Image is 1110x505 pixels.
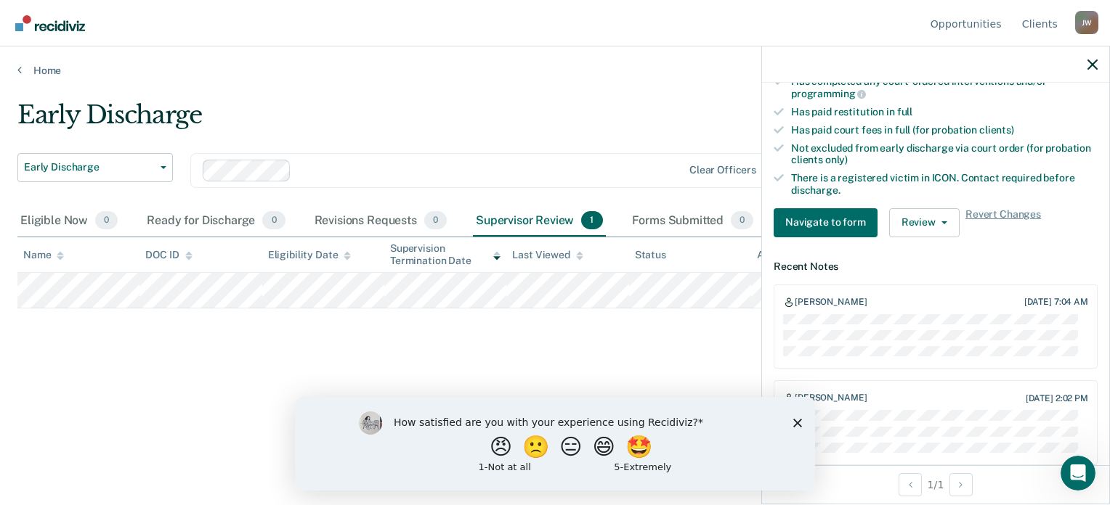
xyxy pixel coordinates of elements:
[762,465,1109,504] div: 1 / 1
[145,249,192,261] div: DOC ID
[17,100,850,141] div: Early Discharge
[774,208,883,237] a: Navigate to form link
[1075,11,1098,34] button: Profile dropdown button
[689,164,756,176] div: Clear officers
[629,205,757,237] div: Forms Submitted
[473,205,606,237] div: Supervisor Review
[795,297,867,308] div: [PERSON_NAME]
[1024,297,1088,307] div: [DATE] 7:04 AM
[1075,11,1098,34] div: J W
[795,393,867,404] div: [PERSON_NAME]
[979,124,1014,136] span: clients)
[295,397,815,490] iframe: Survey by Kim from Recidiviz
[144,205,288,237] div: Ready for Discharge
[1061,456,1095,490] iframe: Intercom live chat
[1026,393,1088,403] div: [DATE] 2:02 PM
[897,106,912,118] span: full
[791,124,1098,136] div: Has paid court fees in full (for probation
[949,473,973,496] button: Next Opportunity
[635,249,666,261] div: Status
[23,249,64,261] div: Name
[262,211,285,230] span: 0
[268,249,352,261] div: Eligibility Date
[312,205,450,237] div: Revisions Requests
[791,184,840,196] span: discharge.
[791,75,1098,100] div: Has completed any court-ordered interventions and/or
[791,88,866,99] span: programming
[731,211,753,230] span: 0
[17,205,121,237] div: Eligible Now
[791,172,1098,197] div: There is a registered victim in ICON. Contact required before
[889,208,960,237] button: Review
[17,64,1093,77] a: Home
[24,161,155,173] span: Early Discharge
[424,211,447,230] span: 0
[791,142,1098,167] div: Not excluded from early discharge via court order (for probation clients
[15,15,85,31] img: Recidiviz
[581,211,602,230] span: 1
[825,154,848,165] span: only)
[512,249,583,261] div: Last Viewed
[899,473,922,496] button: Previous Opportunity
[757,249,825,261] div: Assigned to
[965,208,1041,237] span: Revert Changes
[390,242,501,267] div: Supervision Termination Date
[774,260,1098,273] dt: Recent Notes
[95,211,118,230] span: 0
[774,208,878,237] button: Navigate to form
[791,106,1098,118] div: Has paid restitution in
